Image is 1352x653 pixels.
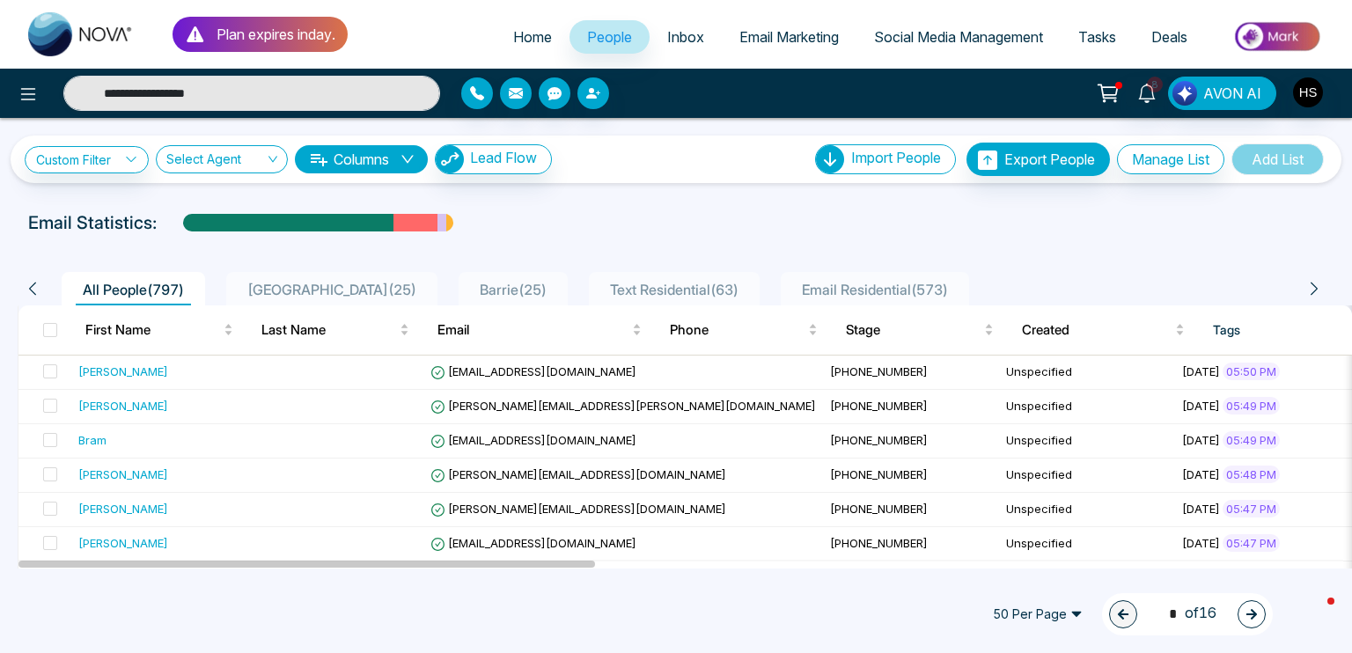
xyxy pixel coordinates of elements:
[1223,363,1280,380] span: 05:50 PM
[830,502,928,516] span: [PHONE_NUMBER]
[1158,602,1216,626] span: of 16
[1182,502,1220,516] span: [DATE]
[78,431,107,449] div: Bram
[1223,466,1280,483] span: 05:48 PM
[1151,28,1187,46] span: Deals
[1182,433,1220,447] span: [DATE]
[437,319,628,341] span: Email
[78,500,168,517] div: [PERSON_NAME]
[430,536,636,550] span: [EMAIL_ADDRESS][DOMAIN_NAME]
[430,399,816,413] span: [PERSON_NAME][EMAIL_ADDRESS][PERSON_NAME][DOMAIN_NAME]
[1117,144,1224,174] button: Manage List
[1203,83,1261,104] span: AVON AI
[295,145,428,173] button: Columnsdown
[1182,364,1220,378] span: [DATE]
[830,364,928,378] span: [PHONE_NUMBER]
[1223,534,1280,552] span: 05:47 PM
[240,281,423,298] span: [GEOGRAPHIC_DATA] ( 25 )
[830,467,928,481] span: [PHONE_NUMBER]
[851,149,941,166] span: Import People
[722,20,856,54] a: Email Marketing
[1147,77,1163,92] span: 8
[1168,77,1276,110] button: AVON AI
[435,144,552,174] button: Lead Flow
[423,305,656,355] th: Email
[1134,20,1205,54] a: Deals
[430,364,636,378] span: [EMAIL_ADDRESS][DOMAIN_NAME]
[1214,17,1341,56] img: Market-place.gif
[999,493,1175,527] td: Unspecified
[1182,467,1220,481] span: [DATE]
[78,397,168,415] div: [PERSON_NAME]
[261,319,396,341] span: Last Name
[1293,77,1323,107] img: User Avatar
[473,281,554,298] span: Barrie ( 25 )
[795,281,955,298] span: Email Residential ( 573 )
[856,20,1061,54] a: Social Media Management
[71,305,247,355] th: First Name
[1172,81,1197,106] img: Lead Flow
[1008,305,1199,355] th: Created
[1182,399,1220,413] span: [DATE]
[1022,319,1172,341] span: Created
[400,152,415,166] span: down
[830,536,928,550] span: [PHONE_NUMBER]
[670,319,805,341] span: Phone
[470,149,537,166] span: Lead Flow
[999,459,1175,493] td: Unspecified
[1223,500,1280,517] span: 05:47 PM
[832,305,1008,355] th: Stage
[656,305,832,355] th: Phone
[513,28,552,46] span: Home
[981,600,1095,628] span: 50 Per Page
[1223,397,1280,415] span: 05:49 PM
[430,433,636,447] span: [EMAIL_ADDRESS][DOMAIN_NAME]
[28,12,134,56] img: Nova CRM Logo
[247,305,423,355] th: Last Name
[430,502,726,516] span: [PERSON_NAME][EMAIL_ADDRESS][DOMAIN_NAME]
[966,143,1110,176] button: Export People
[76,281,191,298] span: All People ( 797 )
[1004,150,1095,168] span: Export People
[1126,77,1168,107] a: 8
[999,527,1175,561] td: Unspecified
[496,20,569,54] a: Home
[999,356,1175,390] td: Unspecified
[587,28,632,46] span: People
[999,424,1175,459] td: Unspecified
[569,20,650,54] a: People
[830,433,928,447] span: [PHONE_NUMBER]
[603,281,746,298] span: Text Residential ( 63 )
[1061,20,1134,54] a: Tasks
[874,28,1043,46] span: Social Media Management
[650,20,722,54] a: Inbox
[1292,593,1334,635] iframe: Intercom live chat
[428,144,552,174] a: Lead FlowLead Flow
[1223,431,1280,449] span: 05:49 PM
[830,399,928,413] span: [PHONE_NUMBER]
[430,467,726,481] span: [PERSON_NAME][EMAIL_ADDRESS][DOMAIN_NAME]
[28,209,157,236] p: Email Statistics:
[78,466,168,483] div: [PERSON_NAME]
[25,146,149,173] a: Custom Filter
[999,390,1175,424] td: Unspecified
[78,363,168,380] div: [PERSON_NAME]
[739,28,839,46] span: Email Marketing
[217,24,335,45] p: Plan expires in day .
[846,319,981,341] span: Stage
[667,28,704,46] span: Inbox
[1078,28,1116,46] span: Tasks
[78,534,168,552] div: [PERSON_NAME]
[85,319,220,341] span: First Name
[436,145,464,173] img: Lead Flow
[1182,536,1220,550] span: [DATE]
